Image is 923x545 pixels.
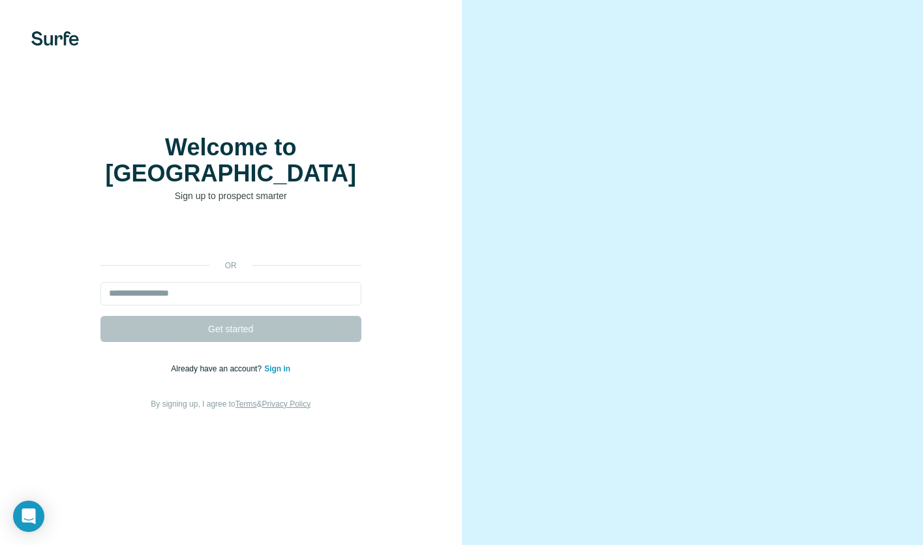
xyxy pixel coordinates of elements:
p: or [210,260,252,272]
img: Surfe's logo [31,31,79,46]
h1: Welcome to [GEOGRAPHIC_DATA] [100,134,361,187]
div: Open Intercom Messenger [13,501,44,532]
span: By signing up, I agree to & [151,399,310,409]
iframe: Schaltfläche „Über Google anmelden“ [94,222,368,251]
a: Terms [235,399,257,409]
a: Privacy Policy [262,399,310,409]
span: Already have an account? [171,364,264,373]
a: Sign in [264,364,290,373]
p: Sign up to prospect smarter [100,189,361,202]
